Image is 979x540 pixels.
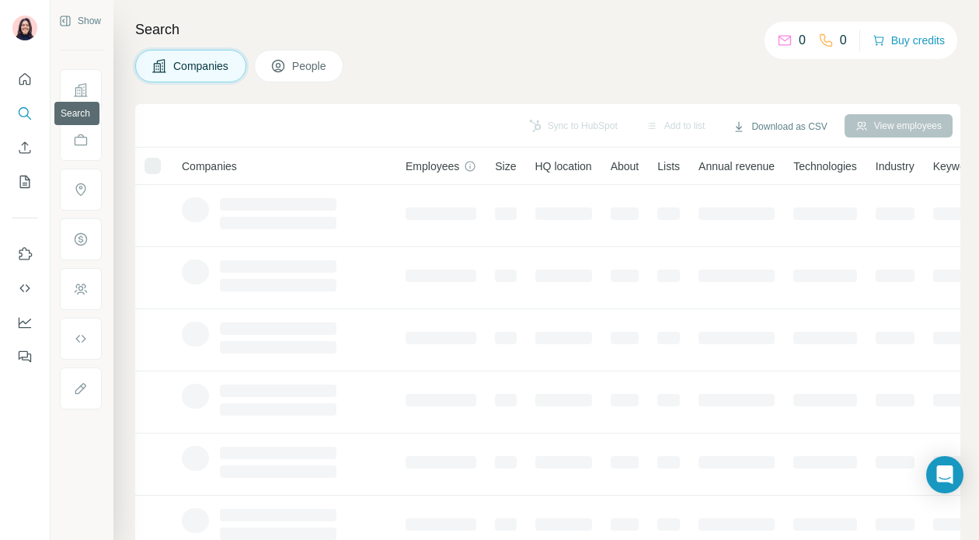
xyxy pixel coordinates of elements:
span: People [292,58,328,74]
button: Dashboard [12,308,37,336]
span: HQ location [535,159,592,174]
span: Technologies [793,159,857,174]
h4: Search [135,19,960,40]
span: About [611,159,639,174]
button: Show [48,9,112,33]
span: Industry [876,159,915,174]
span: Annual revenue [699,159,775,174]
p: 0 [840,31,847,50]
button: Feedback [12,343,37,371]
button: Use Surfe on LinkedIn [12,240,37,268]
span: Employees [406,159,459,174]
p: 0 [799,31,806,50]
div: Open Intercom Messenger [926,456,963,493]
span: Companies [182,159,237,174]
button: Use Surfe API [12,274,37,302]
button: Download as CSV [722,115,838,138]
button: Buy credits [873,30,945,51]
span: Size [495,159,516,174]
span: Lists [657,159,680,174]
button: Search [12,99,37,127]
button: Enrich CSV [12,134,37,162]
span: Companies [173,58,230,74]
img: Avatar [12,16,37,40]
button: My lists [12,168,37,196]
button: Quick start [12,65,37,93]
